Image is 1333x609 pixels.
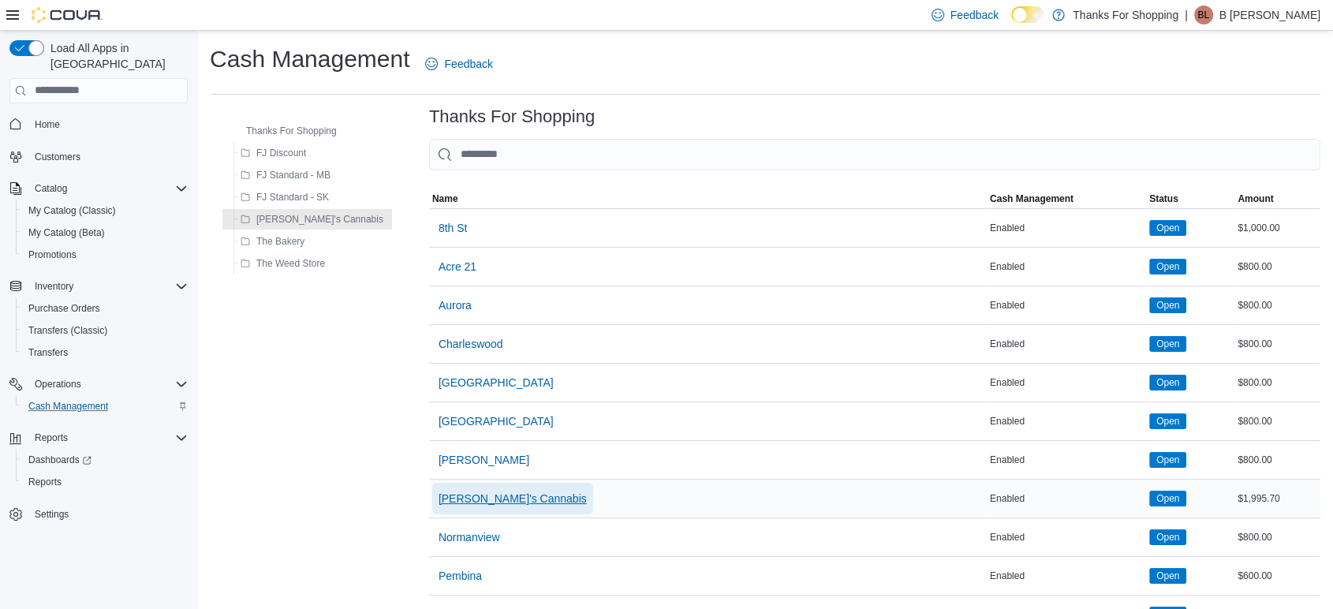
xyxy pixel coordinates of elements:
button: Transfers [16,342,194,364]
span: The Weed Store [256,257,325,270]
div: $800.00 [1234,257,1320,276]
button: Status [1146,189,1234,208]
span: Transfers [22,343,188,362]
button: Settings [3,503,194,525]
span: FJ Standard - SK [256,191,329,204]
button: Home [3,113,194,136]
span: Charleswood [439,336,503,352]
h3: Thanks For Shopping [429,107,595,126]
span: [PERSON_NAME] [439,452,529,468]
span: Dark Mode [1011,23,1012,24]
a: Transfers [22,343,74,362]
div: $800.00 [1234,450,1320,469]
span: Reports [28,476,62,488]
span: Open [1156,375,1179,390]
p: Thanks For Shopping [1073,6,1178,24]
span: Open [1156,337,1179,351]
button: Name [429,189,987,208]
p: B [PERSON_NAME] [1219,6,1320,24]
span: Reports [22,473,188,491]
span: Pembina [439,568,482,584]
span: Open [1149,220,1186,236]
button: Thanks For Shopping [224,121,343,140]
span: Feedback [444,56,492,72]
button: Reports [28,428,74,447]
span: Purchase Orders [28,302,100,315]
button: My Catalog (Classic) [16,200,194,222]
div: Enabled [987,334,1146,353]
button: [PERSON_NAME] [432,444,536,476]
button: Inventory [28,277,80,296]
span: Feedback [950,7,999,23]
button: Promotions [16,244,194,266]
span: Open [1149,413,1186,429]
a: My Catalog (Beta) [22,223,111,242]
span: Settings [35,508,69,521]
span: Load All Apps in [GEOGRAPHIC_DATA] [44,40,188,72]
span: Customers [28,147,188,166]
button: Catalog [28,179,73,198]
span: My Catalog (Classic) [22,201,188,220]
div: $800.00 [1234,296,1320,315]
span: Purchase Orders [22,299,188,318]
span: [GEOGRAPHIC_DATA] [439,375,554,390]
span: FJ Standard - MB [256,169,330,181]
button: FJ Standard - MB [234,166,337,185]
button: Cash Management [987,189,1146,208]
span: Open [1149,529,1186,545]
span: Name [432,192,458,205]
span: Inventory [28,277,188,296]
button: Purchase Orders [16,297,194,319]
span: Open [1156,569,1179,583]
button: The Weed Store [234,254,331,273]
span: Open [1149,452,1186,468]
button: Cash Management [16,395,194,417]
span: Thanks For Shopping [246,125,337,137]
button: My Catalog (Beta) [16,222,194,244]
div: Enabled [987,296,1146,315]
span: Dashboards [28,454,91,466]
div: Enabled [987,450,1146,469]
a: Dashboards [16,449,194,471]
span: [PERSON_NAME]'s Cannabis [256,213,383,226]
a: My Catalog (Classic) [22,201,122,220]
button: Normanview [432,521,506,553]
span: [PERSON_NAME]'s Cannabis [439,491,587,506]
input: Dark Mode [1011,6,1044,23]
button: Aurora [432,290,478,321]
button: [PERSON_NAME]'s Cannabis [234,210,390,229]
div: $800.00 [1234,412,1320,431]
span: Transfers (Classic) [28,324,107,337]
span: Open [1149,259,1186,275]
button: Inventory [3,275,194,297]
span: Open [1156,530,1179,544]
span: FJ Discount [256,147,306,159]
div: B Luxton [1194,6,1213,24]
span: My Catalog (Beta) [22,223,188,242]
span: Operations [35,378,81,390]
button: Catalog [3,177,194,200]
span: Normanview [439,529,500,545]
span: Dashboards [22,450,188,469]
button: Reports [3,427,194,449]
span: My Catalog (Beta) [28,226,105,239]
span: Cash Management [990,192,1073,205]
div: $1,995.70 [1234,489,1320,508]
span: Inventory [35,280,73,293]
a: Feedback [419,48,498,80]
div: Enabled [987,373,1146,392]
span: Acre 21 [439,259,476,275]
div: Enabled [987,219,1146,237]
button: FJ Standard - SK [234,188,335,207]
div: $800.00 [1234,528,1320,547]
span: Transfers [28,346,68,359]
span: Home [35,118,60,131]
a: Transfers (Classic) [22,321,114,340]
span: Cash Management [28,400,108,413]
a: Purchase Orders [22,299,106,318]
button: Amount [1234,189,1320,208]
nav: Complex example [9,106,188,567]
a: Cash Management [22,397,114,416]
span: Status [1149,192,1178,205]
button: Acre 21 [432,251,483,282]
